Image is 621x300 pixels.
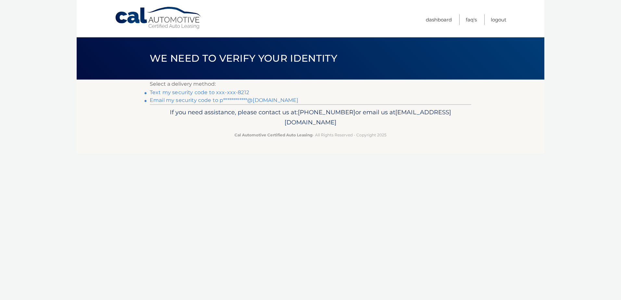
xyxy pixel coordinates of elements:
a: Cal Automotive [115,6,202,30]
p: If you need assistance, please contact us at: or email us at [154,107,467,128]
a: FAQ's [466,14,477,25]
p: Select a delivery method: [150,80,471,89]
span: [PHONE_NUMBER] [298,108,355,116]
a: Logout [491,14,506,25]
a: Dashboard [426,14,452,25]
strong: Cal Automotive Certified Auto Leasing [234,132,312,137]
span: We need to verify your identity [150,52,337,64]
p: - All Rights Reserved - Copyright 2025 [154,131,467,138]
a: Text my security code to xxx-xxx-8212 [150,89,249,95]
